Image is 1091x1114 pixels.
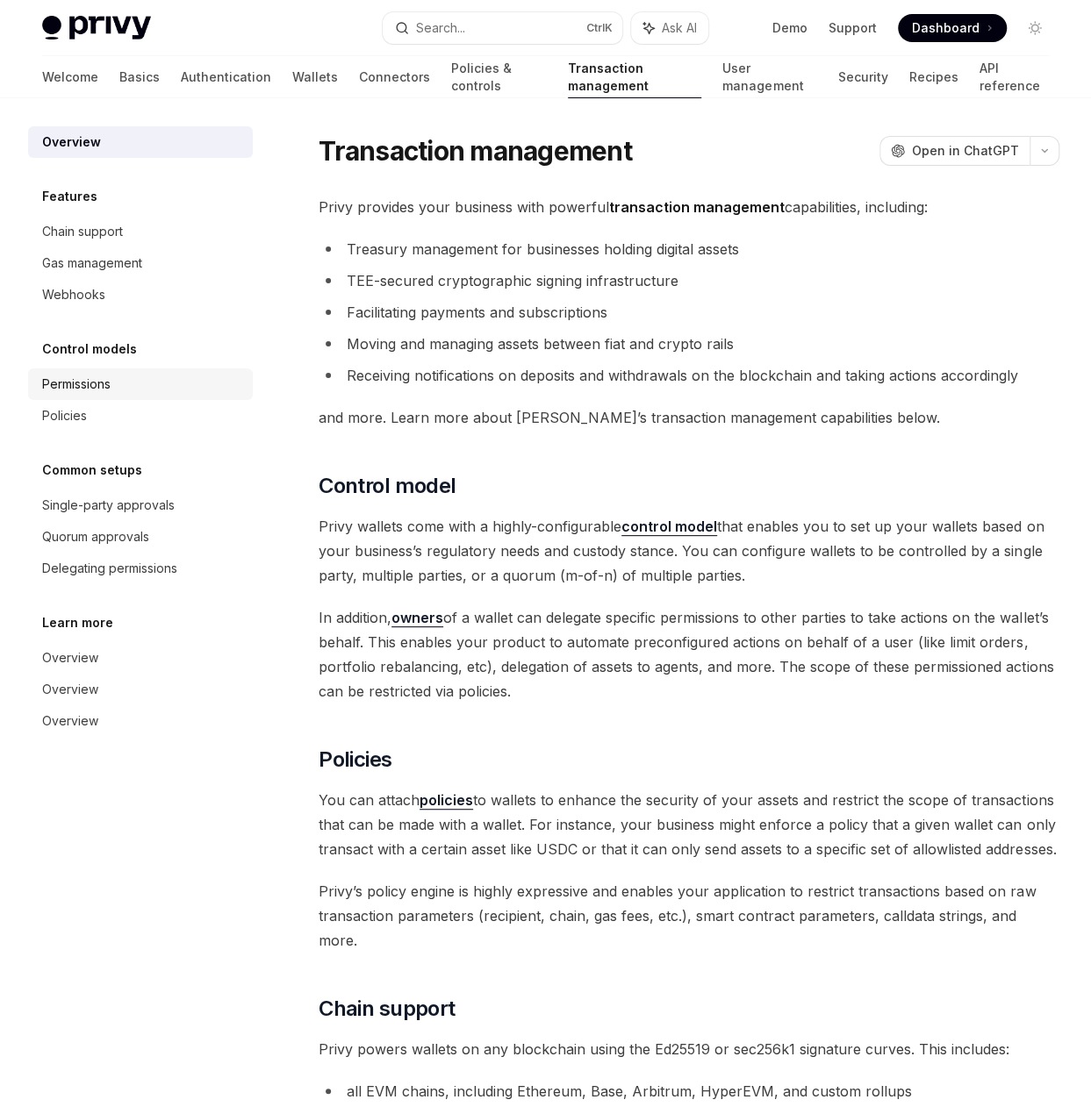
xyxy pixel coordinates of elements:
a: Recipes [908,56,958,98]
div: Overview [42,132,101,153]
h5: Features [42,186,97,207]
span: Chain support [319,995,455,1023]
a: Overview [28,674,253,705]
a: owners [391,609,443,627]
div: Webhooks [42,284,105,305]
a: policies [420,791,473,810]
div: Overview [42,647,98,668]
div: Policies [42,405,87,426]
span: Privy powers wallets on any blockchain using the Ed25519 or sec256k1 signature curves. This inclu... [319,1037,1059,1061]
a: Chain support [28,216,253,247]
h5: Control models [42,339,137,360]
h1: Transaction management [319,135,632,167]
a: Permissions [28,368,253,400]
li: Treasury management for businesses holding digital assets [319,237,1059,261]
span: Privy wallets come with a highly-configurable that enables you to set up your wallets based on yo... [319,514,1059,588]
a: User management [722,56,816,98]
span: Dashboard [912,19,980,37]
div: Gas management [42,253,142,274]
span: You can attach to wallets to enhance the security of your assets and restrict the scope of transa... [319,788,1059,861]
div: Quorum approvals [42,526,149,547]
a: Delegating permissions [28,553,253,584]
span: and more. Learn more about [PERSON_NAME]’s transaction management capabilities below. [319,405,1059,430]
a: Connectors [359,56,430,98]
button: Open in ChatGPT [879,136,1030,166]
div: Single-party approvals [42,495,175,516]
div: Permissions [42,374,111,395]
a: Welcome [42,56,98,98]
a: Security [837,56,887,98]
a: Quorum approvals [28,521,253,553]
a: Authentication [181,56,271,98]
li: Moving and managing assets between fiat and crypto rails [319,332,1059,356]
button: Ask AI [631,12,708,44]
a: Webhooks [28,279,253,311]
span: Privy’s policy engine is highly expressive and enables your application to restrict transactions ... [319,879,1059,953]
li: Receiving notifications on deposits and withdrawals on the blockchain and taking actions accordingly [319,363,1059,388]
span: Privy provides your business with powerful capabilities, including: [319,195,1059,219]
a: Dashboard [898,14,1007,42]
img: light logo [42,16,151,40]
a: Policies [28,400,253,432]
a: Overview [28,642,253,674]
a: Policies & controls [451,56,547,98]
a: Transaction management [568,56,701,98]
div: Overview [42,679,98,700]
div: Overview [42,711,98,732]
span: Control model [319,472,456,500]
div: Delegating permissions [42,558,177,579]
div: Search... [416,18,465,39]
strong: control model [621,518,717,535]
span: Open in ChatGPT [912,142,1019,160]
a: Support [829,19,877,37]
a: API reference [979,56,1049,98]
h5: Learn more [42,612,113,633]
div: Chain support [42,221,123,242]
span: In addition, of a wallet can delegate specific permissions to other parties to take actions on th... [319,605,1059,703]
span: Ctrl K [585,21,612,35]
a: Demo [772,19,807,37]
a: Single-party approvals [28,489,253,521]
li: Facilitating payments and subscriptions [319,300,1059,325]
a: control model [621,518,717,536]
li: TEE-secured cryptographic signing infrastructure [319,268,1059,293]
button: Toggle dark mode [1021,14,1049,42]
h5: Common setups [42,460,142,481]
span: Ask AI [661,19,696,37]
a: Overview [28,705,253,737]
a: Basics [119,56,160,98]
span: Policies [319,746,391,774]
li: all EVM chains, including Ethereum, Base, Arbitrum, HyperEVM, and custom rollups [319,1079,1059,1103]
strong: transaction management [609,198,785,216]
a: Wallets [292,56,338,98]
a: Gas management [28,247,253,279]
a: Overview [28,126,253,158]
button: Search...CtrlK [383,12,623,44]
